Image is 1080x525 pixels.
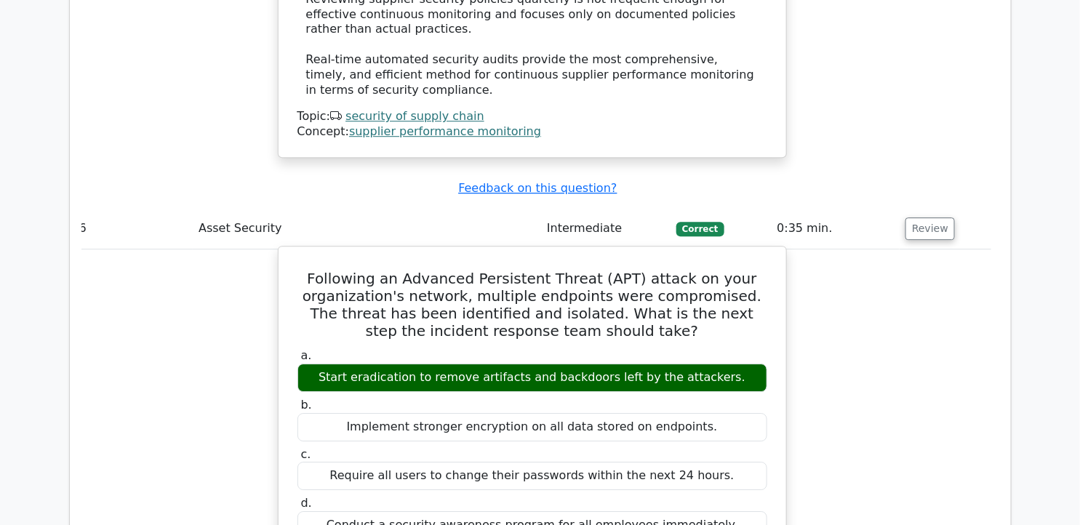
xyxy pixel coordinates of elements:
td: Asset Security [193,208,541,249]
td: 6 [73,208,193,249]
td: 0:35 min. [772,208,900,249]
button: Review [905,217,955,240]
div: Topic: [297,109,767,124]
span: c. [301,447,311,461]
span: a. [301,348,312,362]
div: Concept: [297,124,767,140]
a: security of supply chain [345,109,484,123]
div: Implement stronger encryption on all data stored on endpoints. [297,413,767,441]
span: b. [301,398,312,412]
h5: Following an Advanced Persistent Threat (APT) attack on your organization's network, multiple end... [296,270,769,340]
span: Correct [676,222,724,236]
span: d. [301,496,312,510]
a: supplier performance monitoring [349,124,541,138]
a: Feedback on this question? [458,181,617,195]
div: Require all users to change their passwords within the next 24 hours. [297,462,767,490]
td: Intermediate [541,208,671,249]
div: Start eradication to remove artifacts and backdoors left by the attackers. [297,364,767,392]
